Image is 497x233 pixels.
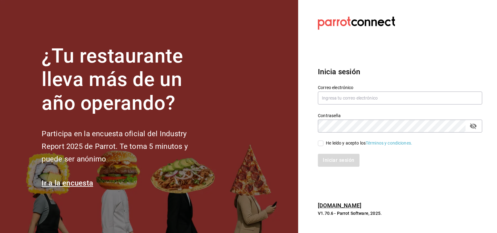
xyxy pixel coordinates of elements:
[42,128,208,165] h2: Participa en la encuesta oficial del Industry Report 2025 de Parrot. Te toma 5 minutos y puede se...
[42,44,208,115] h1: ¿Tu restaurante lleva más de un año operando?
[318,66,482,77] h3: Inicia sesión
[318,113,482,117] label: Contraseña
[318,92,482,104] input: Ingresa tu correo electrónico
[326,140,412,146] div: He leído y acepto los
[318,210,482,216] p: V1.70.6 - Parrot Software, 2025.
[318,85,482,89] label: Correo electrónico
[42,179,93,187] a: Ir a la encuesta
[468,121,479,131] button: passwordField
[318,202,361,209] a: [DOMAIN_NAME]
[366,141,412,145] a: Términos y condiciones.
